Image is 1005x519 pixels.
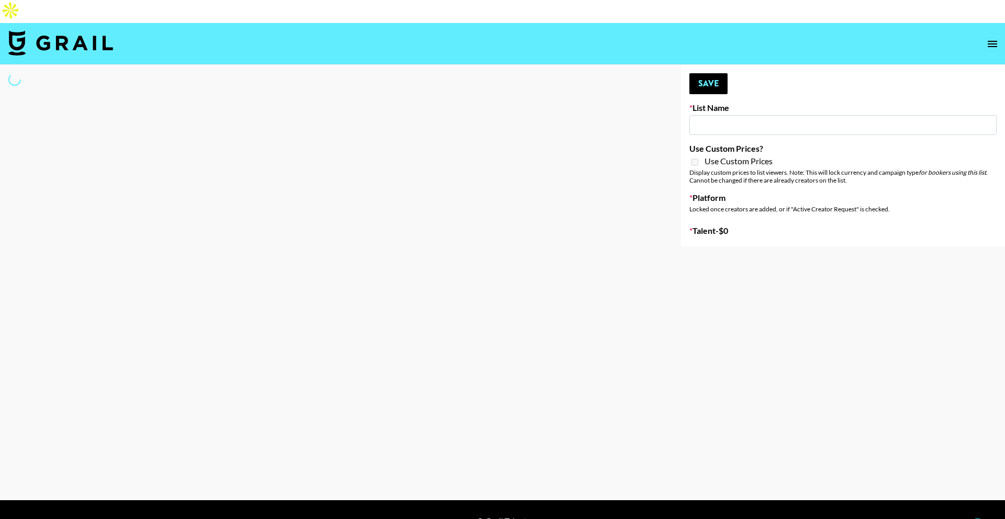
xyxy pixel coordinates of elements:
[982,33,1003,54] button: open drawer
[689,193,997,203] label: Platform
[705,156,773,166] span: Use Custom Prices
[8,30,113,55] img: Grail Talent
[689,103,997,113] label: List Name
[689,225,997,236] label: Talent - $ 0
[689,205,997,213] div: Locked once creators are added, or if "Active Creator Request" is checked.
[689,73,728,94] button: Save
[919,168,986,176] em: for bookers using this list
[689,143,997,154] label: Use Custom Prices?
[689,168,997,184] div: Display custom prices to list viewers. Note: This will lock currency and campaign type . Cannot b...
